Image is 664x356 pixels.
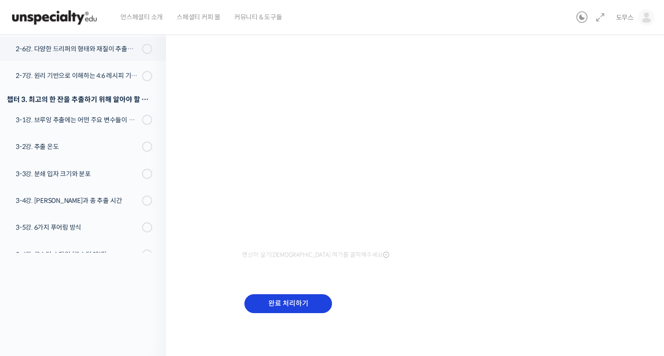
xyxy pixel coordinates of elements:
[16,222,139,232] div: 3-5강. 6가지 푸어링 방식
[242,251,389,259] span: 영상이 끊기[DEMOGRAPHIC_DATA] 여기를 클릭해주세요
[7,93,152,106] div: 챕터 3. 최고의 한 잔을 추출하기 위해 알아야 할 응용 변수들
[119,279,177,303] a: 설정
[84,294,95,301] span: 대화
[16,249,139,260] div: 3-6강. 로스팅 스타일 (로스팅 레벨)
[16,142,139,152] div: 3-2강. 추출 온도
[142,293,154,301] span: 설정
[61,279,119,303] a: 대화
[16,115,139,125] div: 3-1강. 브루잉 추출에는 어떤 주요 변수들이 있는가
[16,169,139,179] div: 3-3강. 분쇄 입자 크기와 분포
[16,196,139,206] div: 3-4강. [PERSON_NAME]과 총 추출 시간
[3,279,61,303] a: 홈
[616,13,634,22] span: 도무스
[16,71,139,81] div: 2-7강. 원리 기반으로 이해하는 4:6 레시피 기본 버전
[244,294,332,313] input: 완료 처리하기
[16,44,139,54] div: 2-6강. 다양한 드리퍼의 형태와 재질이 추출에 미치는 영향
[29,293,35,301] span: 홈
